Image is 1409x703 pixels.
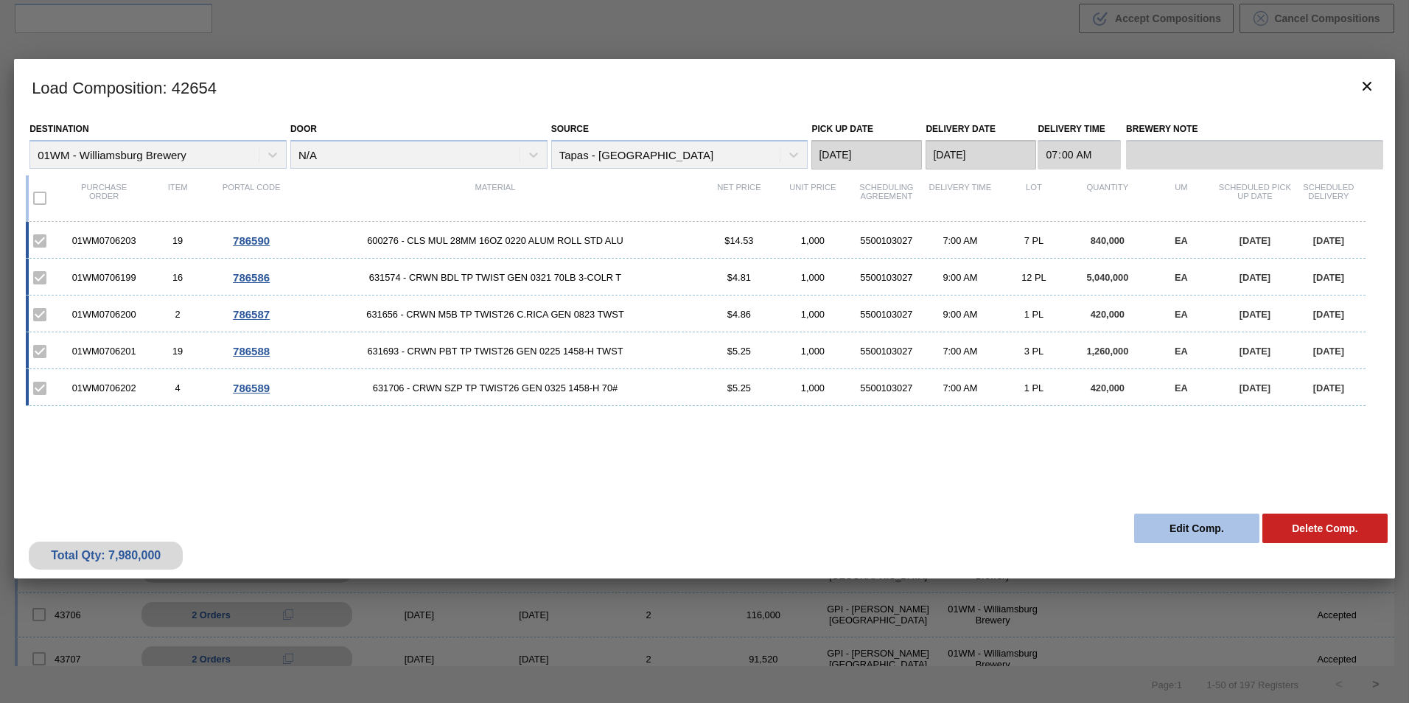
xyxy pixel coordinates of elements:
[811,124,873,134] label: Pick up Date
[1126,119,1383,140] label: Brewery Note
[214,308,288,321] div: Go to Order
[923,346,997,357] div: 7:00 AM
[923,183,997,214] div: Delivery Time
[288,346,702,357] span: 631693 - CRWN PBT TP TWIST26 GEN 0225 1458-H TWST
[1240,235,1270,246] span: [DATE]
[702,183,776,214] div: Net Price
[702,272,776,283] div: $4.81
[850,272,923,283] div: 5500103027
[551,124,589,134] label: Source
[923,309,997,320] div: 9:00 AM
[926,124,995,134] label: Delivery Date
[1262,514,1388,543] button: Delete Comp.
[776,183,850,214] div: Unit Price
[1313,346,1344,357] span: [DATE]
[233,345,270,357] span: 786588
[776,235,850,246] div: 1,000
[702,235,776,246] div: $14.53
[1240,309,1270,320] span: [DATE]
[1313,272,1344,283] span: [DATE]
[1313,309,1344,320] span: [DATE]
[997,346,1071,357] div: 3 PL
[214,234,288,247] div: Go to Order
[14,59,1395,115] h3: Load Composition : 42654
[997,382,1071,394] div: 1 PL
[214,183,288,214] div: Portal code
[214,345,288,357] div: Go to Order
[141,346,214,357] div: 19
[1134,514,1259,543] button: Edit Comp.
[1086,272,1128,283] span: 5,040,000
[141,382,214,394] div: 4
[288,183,702,214] div: Material
[290,124,317,134] label: Door
[40,549,172,562] div: Total Qty: 7,980,000
[850,183,923,214] div: Scheduling Agreement
[141,183,214,214] div: Item
[141,235,214,246] div: 19
[997,309,1071,320] div: 1 PL
[776,309,850,320] div: 1,000
[923,272,997,283] div: 9:00 AM
[702,382,776,394] div: $5.25
[1240,272,1270,283] span: [DATE]
[233,382,270,394] span: 786589
[850,346,923,357] div: 5500103027
[29,124,88,134] label: Destination
[67,183,141,214] div: Purchase order
[288,235,702,246] span: 600276 - CLS MUL 28MM 16OZ 0220 ALUM ROLL STD ALU
[923,235,997,246] div: 7:00 AM
[1086,346,1128,357] span: 1,260,000
[997,235,1071,246] div: 7 PL
[997,272,1071,283] div: 12 PL
[850,235,923,246] div: 5500103027
[850,382,923,394] div: 5500103027
[1175,272,1188,283] span: EA
[67,272,141,283] div: 01WM0706199
[1038,119,1121,140] label: Delivery Time
[141,309,214,320] div: 2
[1218,183,1292,214] div: Scheduled Pick up Date
[702,309,776,320] div: $4.86
[926,140,1036,169] input: mm/dd/yyyy
[67,309,141,320] div: 01WM0706200
[1292,183,1366,214] div: Scheduled Delivery
[997,183,1071,214] div: Lot
[1240,382,1270,394] span: [DATE]
[1313,235,1344,246] span: [DATE]
[776,272,850,283] div: 1,000
[1144,183,1218,214] div: UM
[776,346,850,357] div: 1,000
[1091,309,1125,320] span: 420,000
[214,271,288,284] div: Go to Order
[1175,235,1188,246] span: EA
[67,382,141,394] div: 01WM0706202
[214,382,288,394] div: Go to Order
[811,140,922,169] input: mm/dd/yyyy
[288,382,702,394] span: 631706 - CRWN SZP TP TWIST26 GEN 0325 1458-H 70#
[702,346,776,357] div: $5.25
[233,271,270,284] span: 786586
[233,308,270,321] span: 786587
[233,234,270,247] span: 786590
[1091,235,1125,246] span: 840,000
[67,346,141,357] div: 01WM0706201
[1175,309,1188,320] span: EA
[1175,346,1188,357] span: EA
[923,382,997,394] div: 7:00 AM
[1071,183,1144,214] div: Quantity
[141,272,214,283] div: 16
[288,309,702,320] span: 631656 - CRWN M5B TP TWIST26 C.RICA GEN 0823 TWST
[776,382,850,394] div: 1,000
[850,309,923,320] div: 5500103027
[1091,382,1125,394] span: 420,000
[288,272,702,283] span: 631574 - CRWN BDL TP TWIST GEN 0321 70LB 3-COLR T
[67,235,141,246] div: 01WM0706203
[1313,382,1344,394] span: [DATE]
[1240,346,1270,357] span: [DATE]
[1175,382,1188,394] span: EA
